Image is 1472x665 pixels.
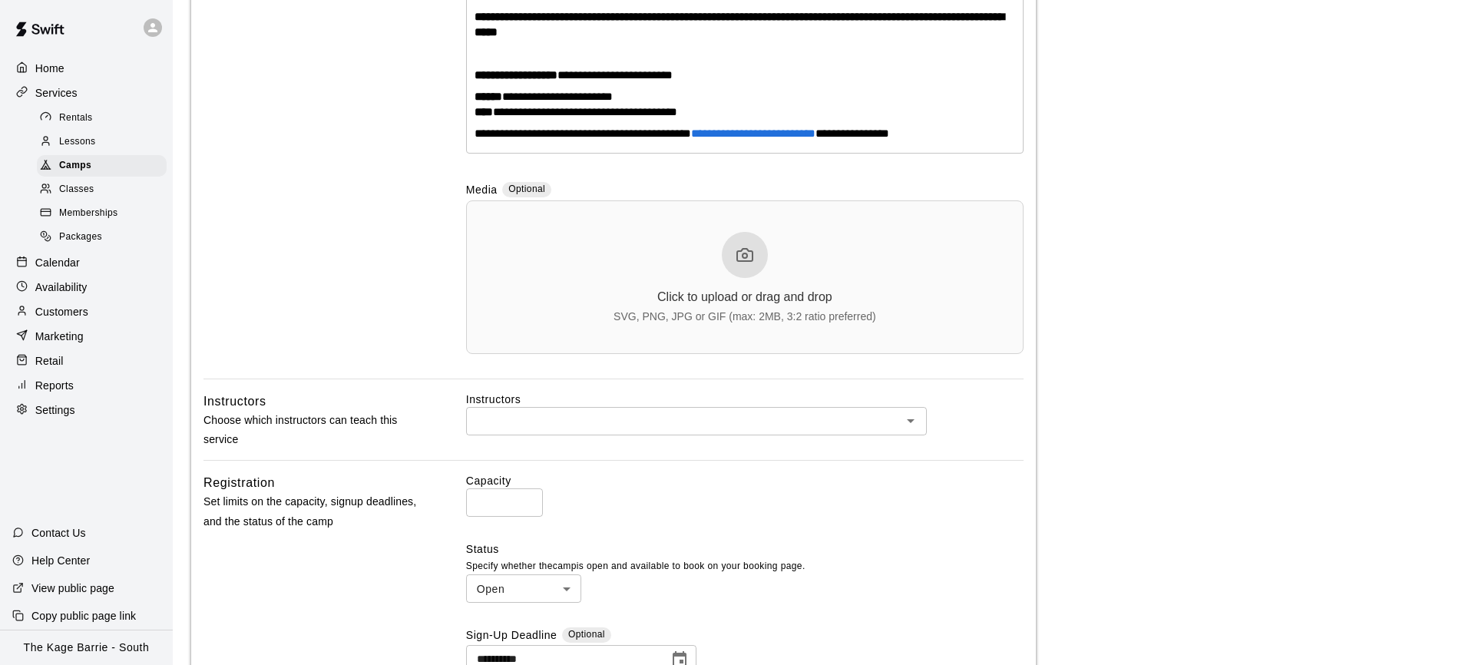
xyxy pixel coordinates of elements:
label: Instructors [466,392,1024,407]
p: Help Center [31,553,90,568]
a: Camps [37,154,173,178]
span: Optional [508,184,545,194]
label: Capacity [466,473,1024,488]
p: Set limits on the capacity, signup deadlines, and the status of the camp [203,492,417,531]
div: Lessons [37,131,167,153]
p: Home [35,61,65,76]
label: Status [466,541,1024,557]
span: Lessons [59,134,96,150]
p: The Kage Barrie - South [24,640,150,656]
a: Home [12,57,160,80]
p: Choose which instructors can teach this service [203,411,417,449]
p: Settings [35,402,75,418]
p: View public page [31,581,114,596]
p: Copy public page link [31,608,136,624]
label: Media [466,182,498,200]
div: Classes [37,179,167,200]
p: Services [35,85,78,101]
a: Calendar [12,251,160,274]
span: Optional [568,629,605,640]
p: Calendar [35,255,80,270]
a: Availability [12,276,160,299]
p: Availability [35,280,88,295]
h6: Instructors [203,392,266,412]
a: Services [12,81,160,104]
span: Packages [59,230,102,245]
p: Specify whether the camp is open and available to book on your booking page. [466,559,1024,574]
a: Settings [12,399,160,422]
p: Reports [35,378,74,393]
span: Classes [59,182,94,197]
label: Sign-Up Deadline [466,627,557,645]
a: Retail [12,349,160,372]
a: Marketing [12,325,160,348]
div: Memberships [37,203,167,224]
a: Reports [12,374,160,397]
span: Rentals [59,111,93,126]
p: Retail [35,353,64,369]
a: Customers [12,300,160,323]
a: Memberships [37,202,173,226]
a: Lessons [37,130,173,154]
p: Customers [35,304,88,319]
h6: Registration [203,473,275,493]
span: Camps [59,158,91,174]
p: Contact Us [31,525,86,541]
p: Marketing [35,329,84,344]
div: Open [466,574,581,603]
div: Click to upload or drag and drop [657,290,832,304]
button: Open [900,410,921,432]
div: SVG, PNG, JPG or GIF (max: 2MB, 3:2 ratio preferred) [614,310,876,323]
div: Packages [37,227,167,248]
div: Rentals [37,108,167,129]
a: Classes [37,178,173,202]
span: Memberships [59,206,117,221]
a: Packages [37,226,173,250]
div: Camps [37,155,167,177]
a: Rentals [37,106,173,130]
